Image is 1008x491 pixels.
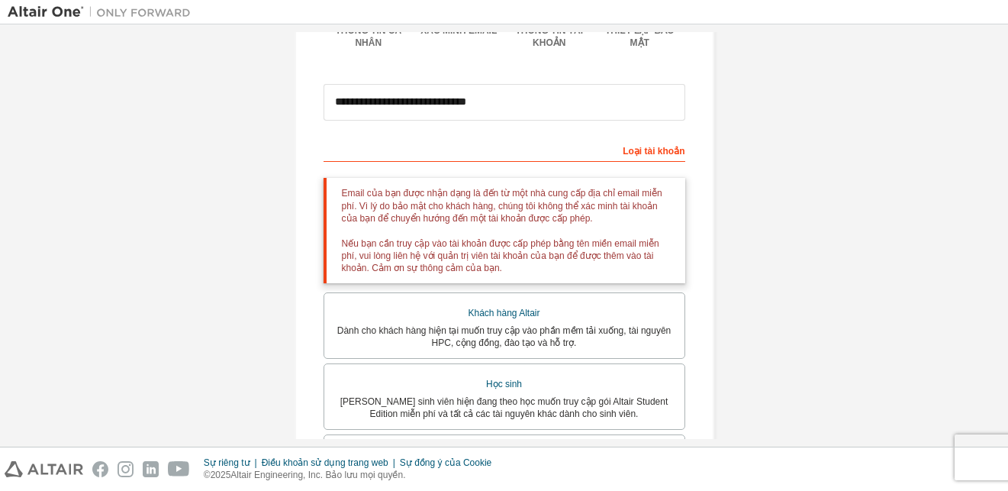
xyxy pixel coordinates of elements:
img: linkedin.svg [143,461,159,477]
font: Altair Engineering, Inc. Bảo lưu mọi quyền. [230,470,405,480]
img: altair_logo.svg [5,461,83,477]
font: Dành cho khách hàng hiện tại muốn truy cập vào phần mềm tải xuống, tài nguyên HPC, cộng đồng, đào... [337,325,671,348]
font: Loại tài khoản [623,146,684,157]
font: © [204,470,211,480]
font: Sự riêng tư [204,457,250,468]
font: Khách hàng Altair [468,308,539,318]
font: Thiết lập bảo mật [605,25,674,48]
font: [PERSON_NAME] sinh viên hiện đang theo học muốn truy cập gói Altair Student Edition miễn phí và t... [340,396,668,419]
font: Thông tin tài khoản [515,25,583,48]
font: Email của bạn được nhận dạng là đến từ một nhà cung cấp địa chỉ email miễn phí. Vì lý do bảo mật ... [342,188,662,224]
font: Điều khoản sử dụng trang web [262,457,388,468]
font: Xác minh Email [420,25,497,36]
font: 2025 [211,470,231,480]
font: Học sinh [486,379,522,389]
font: Nếu bạn cần truy cập vào tài khoản được cấp phép bằng tên miền email miễn phí, vui lòng liên hệ v... [342,238,659,274]
img: instagram.svg [118,461,134,477]
font: Sự đồng ý của Cookie [400,457,491,468]
font: Thông tin cá nhân [335,25,401,48]
img: youtube.svg [168,461,190,477]
img: facebook.svg [92,461,108,477]
img: Altair One [8,5,198,20]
